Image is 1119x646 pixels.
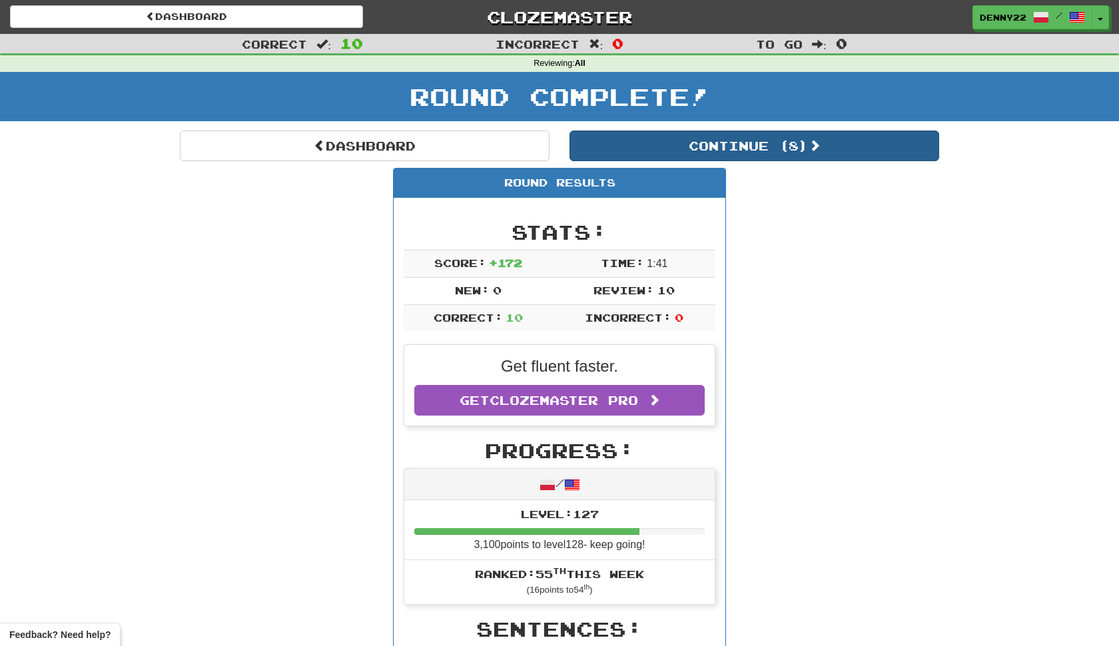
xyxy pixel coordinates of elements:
[493,284,502,296] span: 0
[593,284,654,296] span: Review:
[383,5,736,29] a: Clozemaster
[404,469,715,500] div: /
[812,39,827,50] span: :
[404,221,715,243] h2: Stats:
[5,83,1114,110] h1: Round Complete!
[404,618,715,640] h2: Sentences:
[506,311,523,324] span: 10
[414,385,705,416] a: GetClozemaster Pro
[657,284,675,296] span: 10
[455,284,490,296] span: New:
[612,35,623,51] span: 0
[434,256,486,269] span: Score:
[675,311,683,324] span: 0
[836,35,847,51] span: 0
[980,11,1026,23] span: Denny22
[589,39,603,50] span: :
[526,585,592,595] small: ( 16 points to 54 )
[180,131,550,161] a: Dashboard
[475,567,644,580] span: Ranked: 55 this week
[242,37,307,51] span: Correct
[340,35,363,51] span: 10
[569,131,939,161] button: Continue (8)
[496,37,579,51] span: Incorrect
[553,566,566,575] sup: th
[489,256,522,269] span: + 172
[10,5,363,28] a: Dashboard
[414,355,705,378] p: Get fluent faster.
[404,440,715,462] h2: Progress:
[404,500,715,560] li: 3,100 points to level 128 - keep going!
[647,258,667,269] span: 1 : 41
[434,311,503,324] span: Correct:
[316,39,331,50] span: :
[1056,11,1062,20] span: /
[490,393,638,408] span: Clozemaster Pro
[972,5,1092,29] a: Denny22 /
[394,168,725,198] div: Round Results
[601,256,644,269] span: Time:
[585,311,671,324] span: Incorrect:
[9,628,111,641] span: Open feedback widget
[575,59,585,68] strong: All
[521,507,599,520] span: Level: 127
[756,37,803,51] span: To go
[584,583,590,591] sup: th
